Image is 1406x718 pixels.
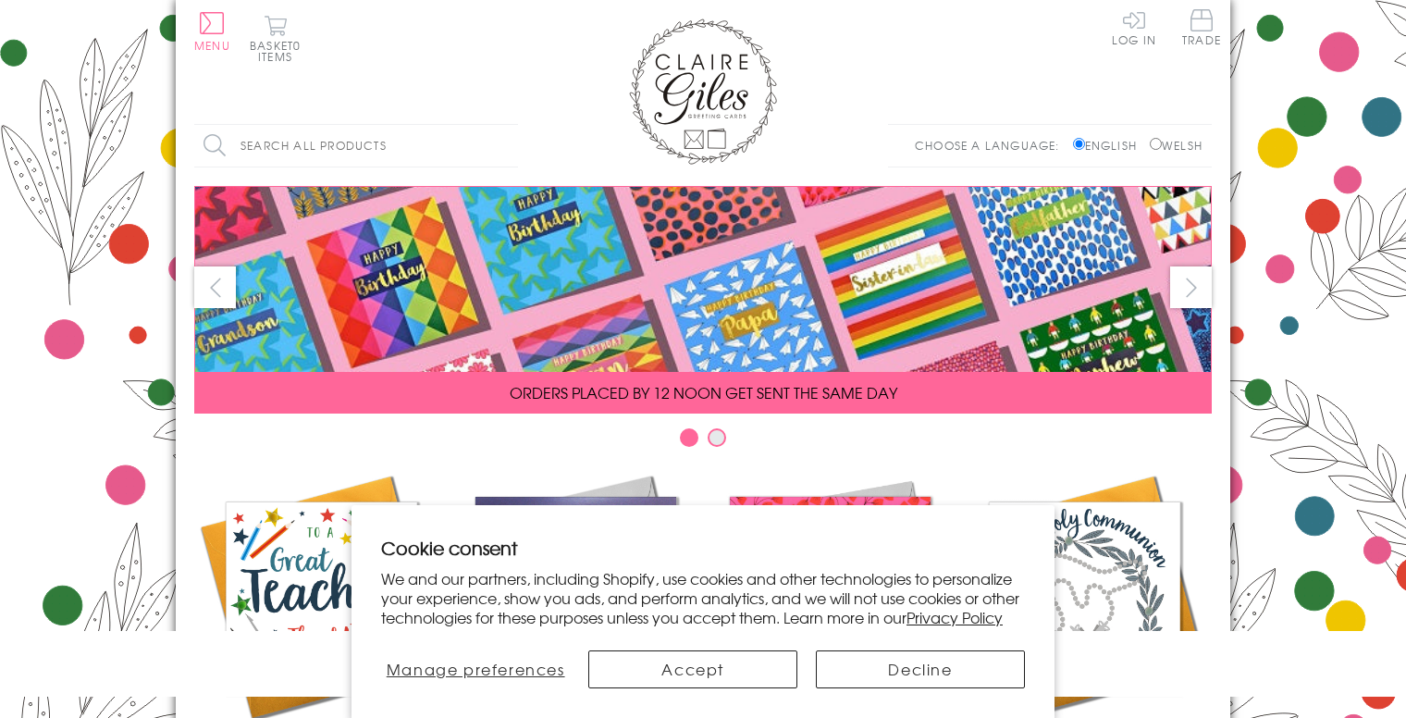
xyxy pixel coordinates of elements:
button: Manage preferences [381,650,570,688]
input: English [1073,138,1085,150]
h2: Cookie consent [381,535,1025,561]
label: Welsh [1150,137,1202,154]
a: Trade [1182,9,1221,49]
input: Search [499,125,518,167]
button: Decline [816,650,1025,688]
span: Menu [194,37,230,54]
a: Privacy Policy [906,606,1003,628]
a: Log In [1112,9,1156,45]
p: Choose a language: [915,137,1069,154]
span: ORDERS PLACED BY 12 NOON GET SENT THE SAME DAY [510,381,897,403]
button: Menu [194,12,230,51]
span: Trade [1182,9,1221,45]
button: Carousel Page 2 [708,428,726,447]
input: Search all products [194,125,518,167]
img: Claire Giles Greetings Cards [629,19,777,165]
div: Carousel Pagination [194,427,1212,456]
span: Manage preferences [387,658,565,680]
label: English [1073,137,1146,154]
button: next [1170,266,1212,308]
button: Carousel Page 1 (Current Slide) [680,428,698,447]
p: We and our partners, including Shopify, use cookies and other technologies to personalize your ex... [381,569,1025,626]
input: Welsh [1150,138,1162,150]
button: Basket0 items [250,15,301,62]
button: Accept [588,650,797,688]
button: prev [194,266,236,308]
span: 0 items [258,37,301,65]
